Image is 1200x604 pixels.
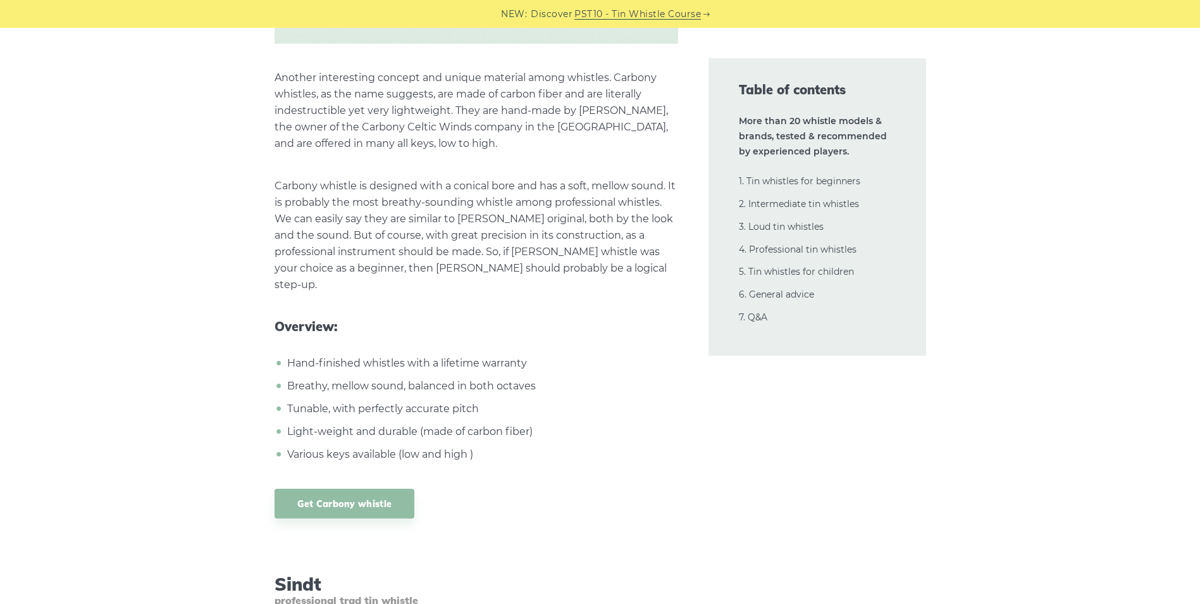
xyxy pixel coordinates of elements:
[531,7,572,22] span: Discover
[739,221,824,232] a: 3. Loud tin whistles
[284,401,678,417] li: Tunable, with perfectly accurate pitch
[739,175,860,187] a: 1. Tin whistles for beginners
[275,70,678,152] p: Another interesting concept and unique material among whistles. Carbony whistles, as the name sug...
[739,266,854,277] a: 5. Tin whistles for children
[739,311,767,323] a: 7. Q&A
[739,115,887,157] strong: More than 20 whistle models & brands, tested & recommended by experienced players.
[739,81,896,99] span: Table of contents
[284,424,678,440] li: Light-weight and durable (made of carbon fiber)
[284,355,678,372] li: Hand-finished whistles with a lifetime warranty
[284,378,678,394] li: Breathy, mellow sound, balanced in both octaves
[574,7,701,22] a: PST10 - Tin Whistle Course
[275,319,678,334] span: Overview:
[739,198,859,210] a: 2. Intermediate tin whistles
[284,446,678,463] li: Various keys available (low and high )
[275,489,415,519] a: Get Carbony whistle
[275,178,678,293] p: Carbony whistle is designed with a conical bore and has a soft, mellow sound. It is probably the ...
[739,289,814,300] a: 6. General advice
[739,244,857,255] a: 4. Professional tin whistles
[501,7,527,22] span: NEW:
